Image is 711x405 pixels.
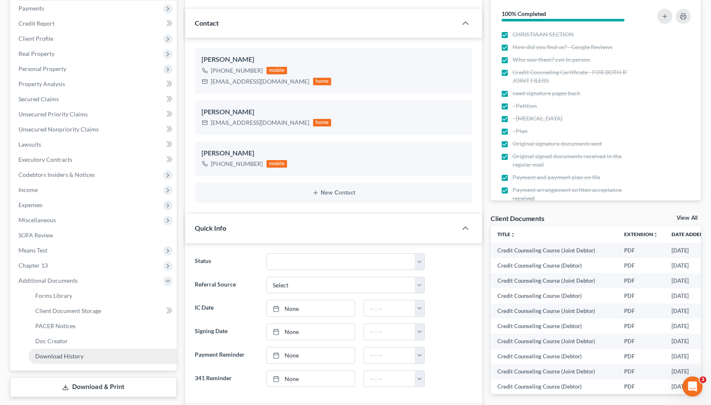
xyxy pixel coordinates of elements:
span: Credit Report [18,20,55,27]
label: Status [191,253,262,270]
input: -- : -- [364,371,415,387]
td: PDF [617,318,665,334]
span: Payments [18,5,44,12]
strong: 100% Completed [502,10,546,17]
div: [PHONE_NUMBER] [211,160,263,168]
a: Forms Library [29,288,177,303]
span: Unsecured Priority Claims [18,110,88,118]
div: Client Documents [491,214,544,223]
a: None [267,324,355,340]
a: None [267,300,355,316]
i: unfold_more [653,232,658,237]
div: [PERSON_NAME] [202,107,466,117]
span: 3 [700,376,706,383]
span: - Plan [512,127,528,135]
span: Original signed documents received in the regular mail [512,152,641,169]
span: SOFA Review [18,231,53,239]
span: Client Document Storage [35,307,101,314]
td: Credit Counseling Course (Joint Debtor) [491,364,617,379]
td: Credit Counseling Course (Joint Debtor) [491,273,617,288]
span: Lawsuits [18,141,41,148]
span: Means Test [18,247,47,254]
div: [EMAIL_ADDRESS][DOMAIN_NAME] [211,118,310,127]
a: Download History [29,349,177,364]
td: PDF [617,273,665,288]
label: 341 Reminder [191,371,262,387]
td: Credit Counseling Course (Joint Debtor) [491,334,617,349]
span: need signature pages back [512,89,580,97]
div: [PHONE_NUMBER] [211,66,263,75]
a: Lawsuits [12,137,177,152]
span: Income [18,186,38,193]
span: Client Profile [18,35,53,42]
td: Credit Counseling Course (Debtor) [491,288,617,303]
div: [PERSON_NAME] [202,55,466,65]
span: Property Analysis [18,80,65,87]
label: Payment Reminder [191,347,262,364]
iframe: Intercom live chat [682,376,703,397]
td: PDF [617,364,665,379]
span: Quick Info [195,224,227,232]
td: PDF [617,243,665,258]
span: Real Property [18,50,55,57]
span: Unsecured Nonpriority Claims [18,126,99,133]
a: Credit Report [12,16,177,31]
a: Secured Claims [12,92,177,107]
label: Referral Source [191,277,262,294]
td: PDF [617,349,665,364]
a: PACER Notices [29,318,177,334]
div: home [313,119,332,126]
a: None [267,347,355,363]
td: Credit Counseling Course (Debtor) [491,349,617,364]
div: mobile [267,67,288,74]
span: Who saw them? cvn In person [512,55,590,64]
td: PDF [617,334,665,349]
label: IC Date [191,300,262,317]
input: -- : -- [364,324,415,340]
a: Property Analysis [12,76,177,92]
input: -- : -- [364,347,415,363]
a: Client Document Storage [29,303,177,318]
span: Miscellaneous [18,216,56,224]
span: How did you find us? - Google Reviews [512,43,612,51]
a: Date Added expand_more [672,231,709,237]
span: Chapter 13 [18,262,48,269]
span: - [MEDICAL_DATA] [512,114,562,123]
a: Extensionunfold_more [624,231,658,237]
span: Secured Claims [18,95,59,103]
span: - Petition [512,102,537,110]
td: PDF [617,303,665,318]
a: Unsecured Nonpriority Claims [12,122,177,137]
td: Credit Counseling Course (Debtor) [491,379,617,394]
span: Doc Creator [35,337,68,345]
label: Signing Date [191,323,262,340]
span: Forms Library [35,292,72,299]
span: Payment arrangement written acceptance received [512,186,641,202]
span: Contact [195,19,219,27]
a: Download & Print [10,377,177,397]
span: Personal Property [18,65,66,72]
span: Download History [35,352,84,360]
td: Credit Counseling Course (Debtor) [491,258,617,273]
td: PDF [617,258,665,273]
a: Executory Contracts [12,152,177,167]
div: [PERSON_NAME] [202,148,466,158]
span: Additional Documents [18,277,78,284]
a: Doc Creator [29,334,177,349]
a: View All [677,215,698,221]
a: None [267,371,355,387]
div: mobile [267,160,288,168]
td: PDF [617,288,665,303]
button: New Contact [202,189,466,196]
a: Unsecured Priority Claims [12,107,177,122]
span: CHRISTIAAN SECTION [512,30,574,39]
span: Credit Counseling Certificate - FOR BOTH IF JOINT FILERS [512,68,641,85]
div: home [313,78,332,85]
span: Codebtors Insiders & Notices [18,171,95,178]
td: Credit Counseling Course (Debtor) [491,318,617,334]
i: unfold_more [510,232,515,237]
span: Expenses [18,201,42,208]
a: SOFA Review [12,228,177,243]
a: Titleunfold_more [497,231,515,237]
span: PACER Notices [35,322,76,329]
